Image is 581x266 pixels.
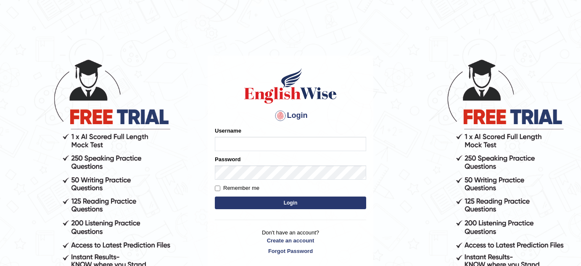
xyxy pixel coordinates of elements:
[215,155,240,163] label: Password
[215,184,259,192] label: Remember me
[215,229,366,255] p: Don't have an account?
[215,127,241,135] label: Username
[215,186,220,191] input: Remember me
[215,109,366,122] h4: Login
[215,197,366,209] button: Login
[243,67,338,105] img: Logo of English Wise sign in for intelligent practice with AI
[215,247,366,255] a: Forgot Password
[215,237,366,245] a: Create an account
